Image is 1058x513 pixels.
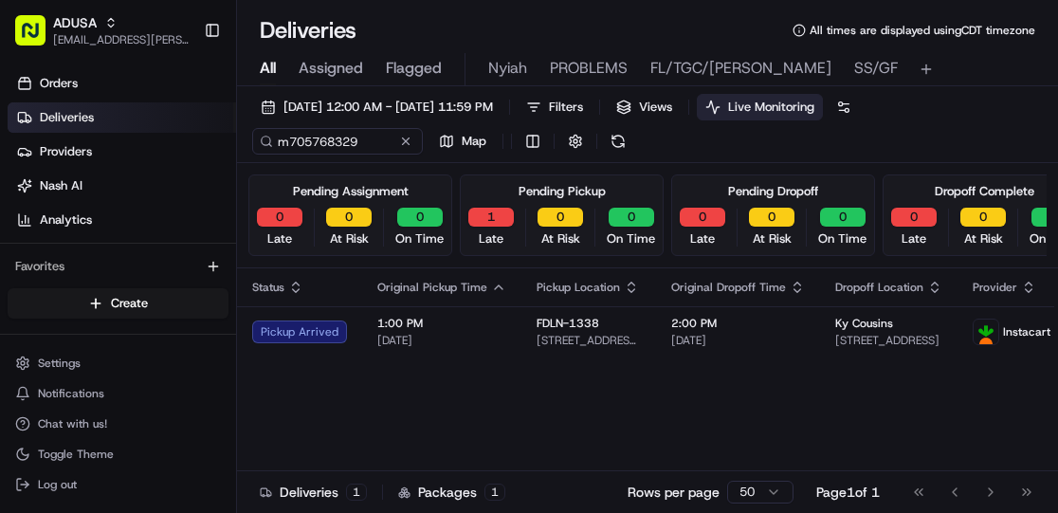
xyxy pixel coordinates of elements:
[835,316,893,331] span: Ky Cousins
[293,183,409,200] div: Pending Assignment
[430,128,495,155] button: Map
[609,208,654,227] button: 0
[257,208,302,227] button: 0
[40,143,92,160] span: Providers
[8,68,236,99] a: Orders
[8,350,228,376] button: Settings
[267,230,292,247] span: Late
[639,99,672,116] span: Views
[397,208,443,227] button: 0
[248,174,452,256] div: Pending Assignment0Late0At Risk0On Time
[8,380,228,407] button: Notifications
[8,411,228,437] button: Chat with us!
[690,230,715,247] span: Late
[330,230,369,247] span: At Risk
[697,94,823,120] button: Live Monitoring
[326,208,372,227] button: 0
[8,137,236,167] a: Providers
[38,447,114,462] span: Toggle Theme
[386,57,442,80] span: Flagged
[820,208,866,227] button: 0
[549,99,583,116] span: Filters
[462,133,486,150] span: Map
[468,208,514,227] button: 1
[346,484,367,501] div: 1
[671,280,786,295] span: Original Dropoff Time
[818,230,866,247] span: On Time
[38,356,81,371] span: Settings
[38,386,104,401] span: Notifications
[902,230,926,247] span: Late
[671,316,805,331] span: 2:00 PM
[518,94,592,120] button: Filters
[935,183,1034,200] div: Dropoff Complete
[38,477,77,492] span: Log out
[671,333,805,348] span: [DATE]
[728,183,818,200] div: Pending Dropoff
[550,57,628,80] span: PROBLEMS
[753,230,792,247] span: At Risk
[537,333,641,348] span: [STREET_ADDRESS][PERSON_NAME]
[810,23,1035,38] span: All times are displayed using CDT timezone
[680,208,725,227] button: 0
[460,174,664,256] div: Pending Pickup1Late0At Risk0On Time
[252,280,284,295] span: Status
[8,8,196,53] button: ADUSA[EMAIL_ADDRESS][PERSON_NAME][DOMAIN_NAME]
[8,441,228,467] button: Toggle Theme
[973,280,1017,295] span: Provider
[960,208,1006,227] button: 0
[608,94,681,120] button: Views
[53,13,97,32] button: ADUSA
[537,316,599,331] span: FDLN-1338
[541,230,580,247] span: At Risk
[538,208,583,227] button: 0
[283,99,493,116] span: [DATE] 12:00 AM - [DATE] 11:59 PM
[488,57,527,80] span: Nyiah
[377,280,487,295] span: Original Pickup Time
[53,32,189,47] button: [EMAIL_ADDRESS][PERSON_NAME][DOMAIN_NAME]
[40,75,78,92] span: Orders
[671,174,875,256] div: Pending Dropoff0Late0At Risk0On Time
[1003,324,1050,339] span: Instacart
[749,208,794,227] button: 0
[252,94,502,120] button: [DATE] 12:00 AM - [DATE] 11:59 PM
[252,128,423,155] input: Type to search
[40,177,82,194] span: Nash AI
[398,483,505,502] div: Packages
[8,251,228,282] div: Favorites
[40,109,94,126] span: Deliveries
[8,471,228,498] button: Log out
[484,484,505,501] div: 1
[8,288,228,319] button: Create
[607,230,655,247] span: On Time
[377,333,506,348] span: [DATE]
[40,211,92,229] span: Analytics
[8,171,236,201] a: Nash AI
[891,208,937,227] button: 0
[854,57,898,80] span: SS/GF
[260,57,276,80] span: All
[260,483,367,502] div: Deliveries
[479,230,503,247] span: Late
[728,99,814,116] span: Live Monitoring
[519,183,606,200] div: Pending Pickup
[299,57,363,80] span: Assigned
[835,280,923,295] span: Dropoff Location
[111,295,148,312] span: Create
[816,483,880,502] div: Page 1 of 1
[377,316,506,331] span: 1:00 PM
[260,15,356,46] h1: Deliveries
[537,280,620,295] span: Pickup Location
[835,333,942,348] span: [STREET_ADDRESS]
[628,483,720,502] p: Rows per page
[974,320,998,344] img: profile_instacart_ahold_partner.png
[38,416,107,431] span: Chat with us!
[650,57,831,80] span: FL/TGC/[PERSON_NAME]
[8,102,236,133] a: Deliveries
[395,230,444,247] span: On Time
[964,230,1003,247] span: At Risk
[605,128,631,155] button: Refresh
[8,205,236,235] a: Analytics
